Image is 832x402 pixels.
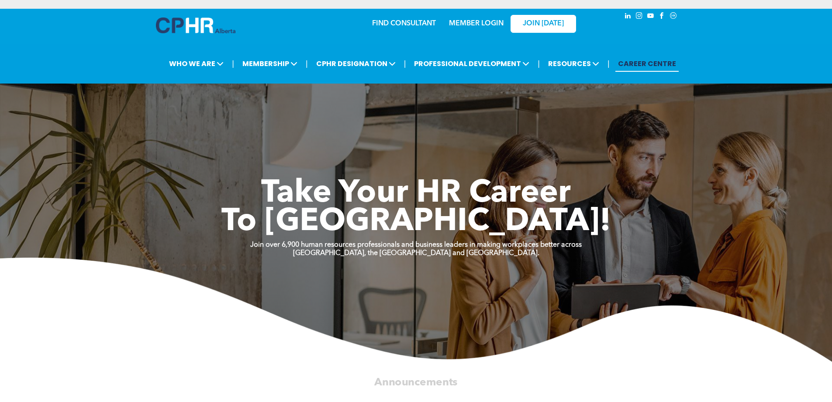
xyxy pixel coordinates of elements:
span: To [GEOGRAPHIC_DATA]! [221,206,611,238]
span: WHO WE ARE [166,56,226,72]
span: CPHR DESIGNATION [314,56,398,72]
span: PROFESSIONAL DEVELOPMENT [411,56,532,72]
span: JOIN [DATE] [523,20,564,28]
a: JOIN [DATE] [511,15,576,33]
strong: [GEOGRAPHIC_DATA], the [GEOGRAPHIC_DATA] and [GEOGRAPHIC_DATA]. [293,250,539,257]
a: CAREER CENTRE [615,56,679,72]
span: MEMBERSHIP [240,56,300,72]
a: facebook [657,11,667,23]
a: youtube [646,11,656,23]
span: RESOURCES [545,56,602,72]
a: MEMBER LOGIN [449,20,504,27]
li: | [404,55,406,73]
li: | [538,55,540,73]
a: Social network [669,11,678,23]
li: | [232,55,234,73]
img: A blue and white logo for cp alberta [156,17,235,33]
span: Take Your HR Career [261,178,571,210]
a: FIND CONSULTANT [372,20,436,27]
li: | [608,55,610,73]
span: Announcements [374,377,458,388]
a: linkedin [623,11,633,23]
a: instagram [635,11,644,23]
li: | [306,55,308,73]
strong: Join over 6,900 human resources professionals and business leaders in making workplaces better ac... [250,241,582,248]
